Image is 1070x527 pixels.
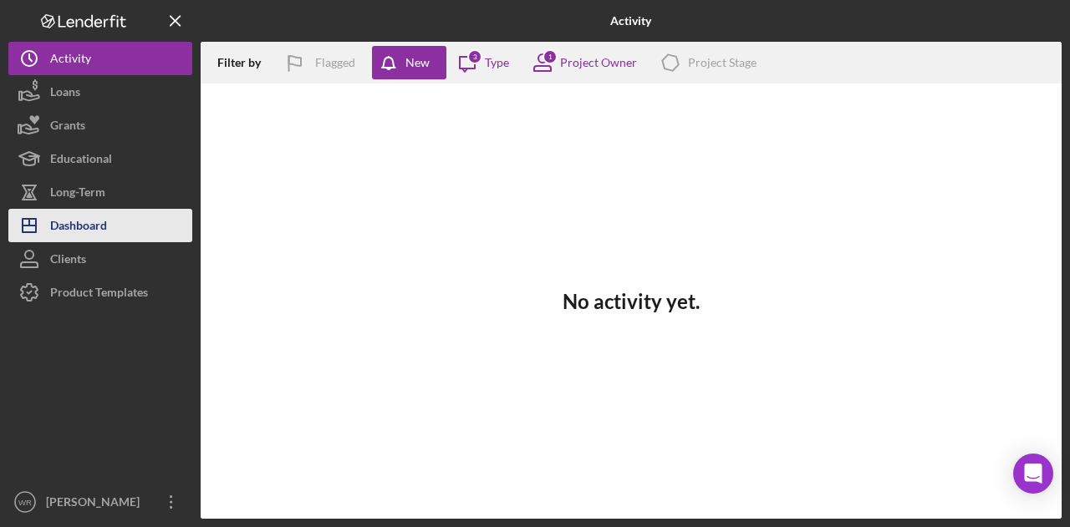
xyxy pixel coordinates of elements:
div: Project Owner [560,56,637,69]
div: [PERSON_NAME] [42,485,150,523]
div: Grants [50,109,85,146]
button: Educational [8,142,192,175]
div: Flagged [315,46,355,79]
button: Dashboard [8,209,192,242]
div: Clients [50,242,86,280]
div: Project Stage [688,56,757,69]
button: Grants [8,109,192,142]
button: Product Templates [8,276,192,309]
div: Long-Term [50,175,105,213]
b: Activity [610,14,651,28]
button: Activity [8,42,192,75]
div: Type [485,56,509,69]
div: Product Templates [50,276,148,313]
h3: No activity yet. [563,290,700,313]
div: New [405,46,430,79]
div: Educational [50,142,112,180]
div: 3 [467,49,482,64]
button: WR[PERSON_NAME] [8,485,192,519]
button: Loans [8,75,192,109]
div: Dashboard [50,209,107,246]
div: Activity [50,42,91,79]
button: Long-Term [8,175,192,209]
text: WR [18,498,32,507]
button: Clients [8,242,192,276]
div: Filter by [217,56,273,69]
button: New [372,46,446,79]
div: Open Intercom Messenger [1013,454,1053,494]
div: 1 [543,49,558,64]
button: Flagged [273,46,372,79]
div: Loans [50,75,80,113]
